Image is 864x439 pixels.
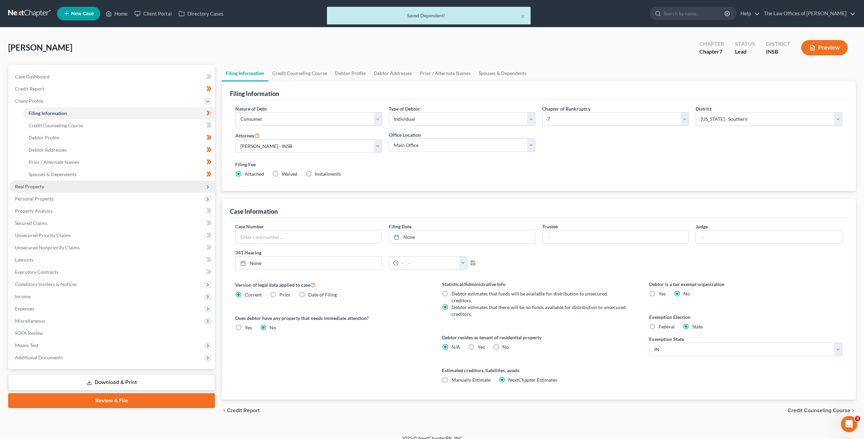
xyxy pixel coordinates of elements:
span: [PERSON_NAME] [8,42,72,52]
label: Debtor is a tax exempt organization [649,281,842,288]
a: Unsecured Priority Claims [10,229,215,242]
label: Office Location [389,131,421,138]
a: Lawsuits [10,254,215,266]
span: Current [245,292,262,298]
span: Credit Counseling Course [788,408,850,413]
span: No [683,291,690,297]
span: Means Test [15,342,38,348]
span: Client Profile [15,98,43,104]
label: 341 Hearing [232,249,539,256]
input: -- : -- [399,256,459,269]
i: chevron_right [850,408,856,413]
label: Nature of Debt [235,105,267,112]
span: Miscellaneous [15,318,45,324]
a: Debtor Addresses [370,65,416,81]
input: Enter case number... [236,230,382,243]
label: Case Number [235,223,264,230]
a: Filing Information [23,107,215,119]
label: Estimated creditors, liabilities, assets [442,367,635,374]
span: Date of Filing [308,292,337,298]
button: Preview [801,40,848,55]
span: 7 [719,48,722,55]
span: Yes [659,291,666,297]
a: Prior / Alternate Names [416,65,475,81]
button: chevron_left Credit Report [222,408,260,413]
span: SOFA Review [15,330,43,336]
a: Debtor Profile [331,65,370,81]
a: Prior / Alternate Names [23,156,215,168]
span: Debtor estimates that there will be no funds available for distribution to unsecured creditors. [452,304,626,317]
span: Waived [282,171,297,177]
span: Expenses [15,306,34,311]
a: Debtor Addresses [23,144,215,156]
a: Credit Counseling Course [268,65,331,81]
span: Additional Documents [15,355,63,360]
span: Credit Report [15,86,44,92]
label: Exemption State [649,336,684,343]
label: Chapter of Bankruptcy [542,105,590,112]
span: No [270,325,276,330]
div: Saved Dependent! [332,12,525,19]
span: Filing Information [29,110,67,116]
a: Secured Claims [10,217,215,229]
span: State [692,324,703,329]
iframe: Intercom live chat [841,416,857,432]
a: Unsecured Nonpriority Claims [10,242,215,254]
a: Property Analysis [10,205,215,217]
div: District [766,40,790,48]
button: × [520,12,525,20]
label: Exemption Election [649,313,842,321]
span: Debtor Profile [29,135,59,140]
a: None [236,256,382,269]
span: Lawsuits [15,257,33,263]
a: None [389,230,535,243]
label: Judge [696,223,708,230]
div: Chapter [699,40,724,48]
input: -- [543,230,688,243]
div: Case Information [230,207,278,215]
span: Credit Report [227,408,260,413]
a: Case Dashboard [10,71,215,83]
span: Yes [245,325,252,330]
label: Type of Debtor [389,105,420,112]
span: Yes [478,344,485,350]
span: Unsecured Priority Claims [15,232,71,238]
span: Codebtors Insiders & Notices [15,281,77,287]
span: Case Dashboard [15,74,50,79]
div: INSB [766,48,790,56]
a: Download & Print [8,375,215,390]
span: Federal [659,324,675,329]
button: Credit Counseling Course chevron_right [788,408,856,413]
span: Credit Counseling Course [29,122,83,128]
span: Installments [315,171,341,177]
span: Personal Property [15,196,54,202]
span: Debtor estimates that funds will be available for distribution to unsecured creditors. [452,291,607,303]
a: Credit Report [10,83,215,95]
span: Property Analysis [15,208,53,214]
label: Debtor resides as tenant of residential property [442,334,635,341]
span: Executory Contracts [15,269,58,275]
label: Version of legal data applied to case [235,281,428,289]
span: Spouses & Dependents [29,171,76,177]
span: Prior / Alternate Names [29,159,79,165]
span: Income [15,293,31,299]
a: Credit Counseling Course [23,119,215,132]
label: Does debtor have any property that needs immediate attention? [235,314,428,322]
label: Trustee [542,223,558,230]
input: -- [696,230,842,243]
label: Filing Fee [235,161,842,168]
div: Chapter [699,48,724,56]
span: Real Property [15,184,44,189]
span: Prior [279,292,291,298]
div: Status [735,40,755,48]
a: Executory Contracts [10,266,215,278]
label: Attorney [235,131,260,139]
a: SOFA Review [10,327,215,339]
span: NextChapter Estimates [508,377,557,383]
span: 3 [855,416,860,421]
a: Spouses & Dependents [23,168,215,180]
i: chevron_left [222,408,227,413]
a: Review & File [8,393,215,408]
label: Filing Date [389,223,411,230]
span: Debtor Addresses [29,147,67,153]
